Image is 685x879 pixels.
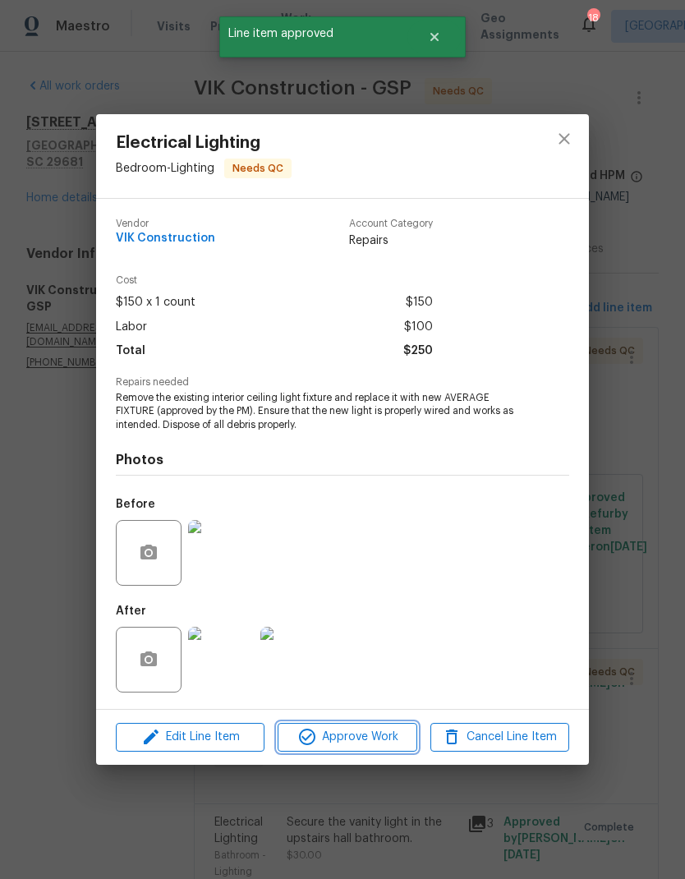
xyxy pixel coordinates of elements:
[116,723,264,752] button: Edit Line Item
[116,219,215,229] span: Vendor
[116,339,145,363] span: Total
[121,727,260,748] span: Edit Line Item
[116,452,569,468] h4: Photos
[278,723,416,752] button: Approve Work
[545,119,584,159] button: close
[404,315,433,339] span: $100
[116,163,214,174] span: Bedroom - Lighting
[407,21,462,53] button: Close
[116,275,433,286] span: Cost
[116,377,569,388] span: Repairs needed
[219,16,407,51] span: Line item approved
[435,727,564,748] span: Cancel Line Item
[116,315,147,339] span: Labor
[349,232,433,249] span: Repairs
[116,291,195,315] span: $150 x 1 count
[116,499,155,510] h5: Before
[116,605,146,617] h5: After
[116,391,524,432] span: Remove the existing interior ceiling light fixture and replace it with new AVERAGE FIXTURE (appro...
[283,727,411,748] span: Approve Work
[587,10,599,26] div: 18
[430,723,569,752] button: Cancel Line Item
[226,160,290,177] span: Needs QC
[406,291,433,315] span: $150
[116,134,292,152] span: Electrical Lighting
[403,339,433,363] span: $250
[349,219,433,229] span: Account Category
[116,232,215,245] span: VIK Construction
